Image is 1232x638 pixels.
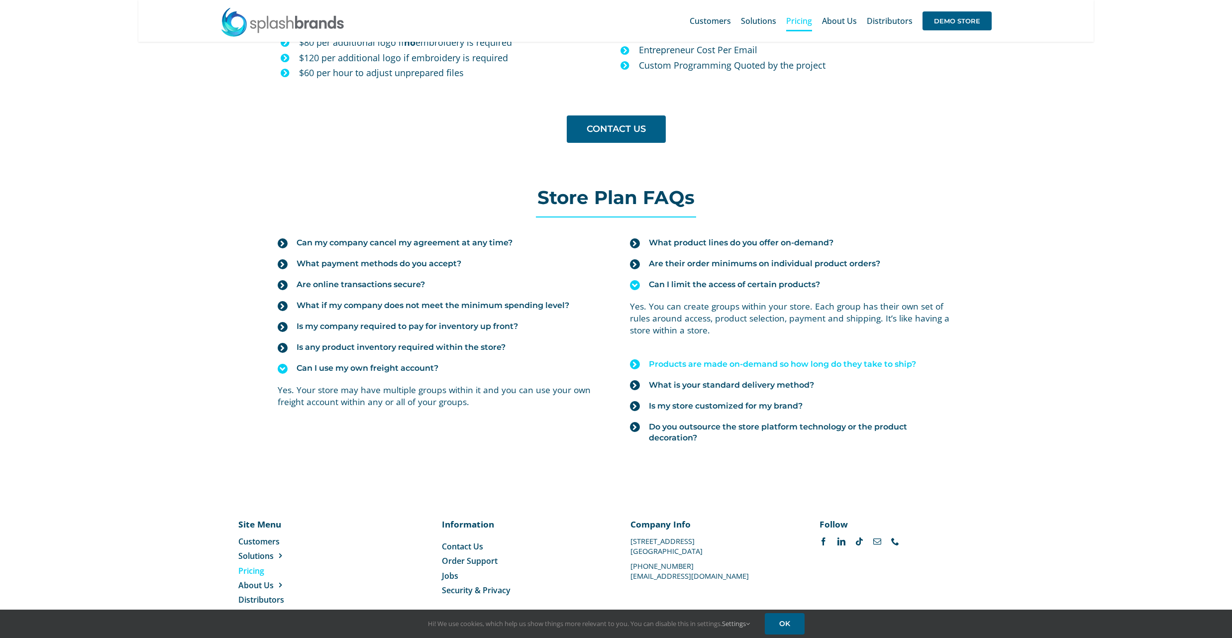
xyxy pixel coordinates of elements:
a: Can I use my own freight account? [278,358,602,379]
span: Can I limit the access of certain products? [649,279,820,290]
span: What if my company does not meet the minimum spending level? [297,300,569,311]
a: Jobs [442,570,602,581]
a: CONTACT US [567,115,666,143]
a: Is any product inventory required within the store? [278,337,602,358]
a: Is my store customized for my brand? [630,396,954,417]
span: What product lines do you offer on-demand? [649,237,833,248]
a: OK [765,613,805,635]
a: Settings [722,619,750,628]
p: Company Info [630,518,790,530]
p: Entrepreneur Cost Per Email [639,42,964,58]
span: What payment methods do you accept? [297,258,461,269]
span: CONTACT US [587,124,646,134]
span: Customers [238,536,280,547]
a: facebook [820,537,827,545]
span: Pricing [786,17,812,25]
a: Are online transactions secure? [278,274,602,295]
span: Hi! We use cookies, which help us show things more relevant to you. You can disable this in setti... [428,619,750,628]
a: Order Support [442,555,602,566]
a: What if my company does not meet the minimum spending level? [278,295,602,316]
a: Pricing [786,5,812,37]
p: $80 per additional logo if embroidery is required [299,35,610,50]
a: tiktok [855,537,863,545]
b: no [404,36,415,48]
a: Can my company cancel my agreement at any time? [278,232,602,253]
span: Distributors [867,17,913,25]
p: Yes. Your store may have multiple groups within it and you can use your own freight account withi... [278,384,602,408]
a: Is my company required to pay for inventory up front? [278,316,602,337]
a: Distributors [238,594,340,605]
a: What product lines do you offer on-demand? [630,232,954,253]
a: Do you outsource the store platform technology or the product decoration? [630,417,954,448]
span: Solutions [741,17,776,25]
a: Pricing [238,565,340,576]
a: Security & Privacy [442,585,602,596]
a: What payment methods do you accept? [278,253,602,274]
nav: Main Menu Sticky [690,5,992,37]
a: Solutions [238,550,340,561]
span: About Us [822,17,857,25]
p: $120 per additional logo if embroidery is required [299,50,610,66]
a: Distributors [867,5,913,37]
span: DEMO STORE [923,11,992,30]
a: Are their order minimums on individual product orders? [630,253,954,274]
span: About Us [238,580,274,591]
span: Can my company cancel my agreement at any time? [297,237,513,248]
span: Distributors [238,594,284,605]
img: SplashBrands.com Logo [220,7,345,37]
span: Do you outsource the store platform technology or the product decoration? [649,422,954,443]
span: Are online transactions secure? [297,279,425,290]
span: Is my store customized for my brand? [649,401,803,412]
span: Are their order minimums on individual product orders? [649,258,880,269]
span: Products are made on-demand so how long do they take to ship? [649,359,916,370]
span: Solutions [238,550,274,561]
p: Follow [820,518,979,530]
a: Can I limit the access of certain products? [630,274,954,295]
span: Is my company required to pay for inventory up front? [297,321,518,332]
a: Customers [238,536,340,547]
span: Jobs [442,570,458,581]
a: What is your standard delivery method? [630,375,954,396]
p: Custom Programming Quoted by the project [639,58,964,73]
nav: Menu [442,541,602,596]
a: linkedin [837,537,845,545]
p: $60 per hour to adjust unprepared files [299,65,610,81]
a: Products are made on-demand so how long do they take to ship? [630,354,954,375]
span: Pricing [238,565,264,576]
h2: Store Plan FAQs [268,188,964,208]
a: DEMO STORE [923,5,992,37]
a: Contact Us [442,541,602,552]
span: Is any product inventory required within the store? [297,342,506,353]
span: Can I use my own freight account? [297,363,438,374]
span: Order Support [442,555,498,566]
a: mail [873,537,881,545]
p: Site Menu [238,518,340,530]
a: About Us [238,580,340,591]
span: Security & Privacy [442,585,511,596]
nav: Menu [238,536,340,606]
span: Customers [690,17,731,25]
a: Customers [690,5,731,37]
p: Yes. You can create groups within your store. Each group has their own set of rules around access... [630,300,954,336]
p: Information [442,518,602,530]
span: What is your standard delivery method? [649,380,814,391]
a: phone [891,537,899,545]
span: Contact Us [442,541,483,552]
